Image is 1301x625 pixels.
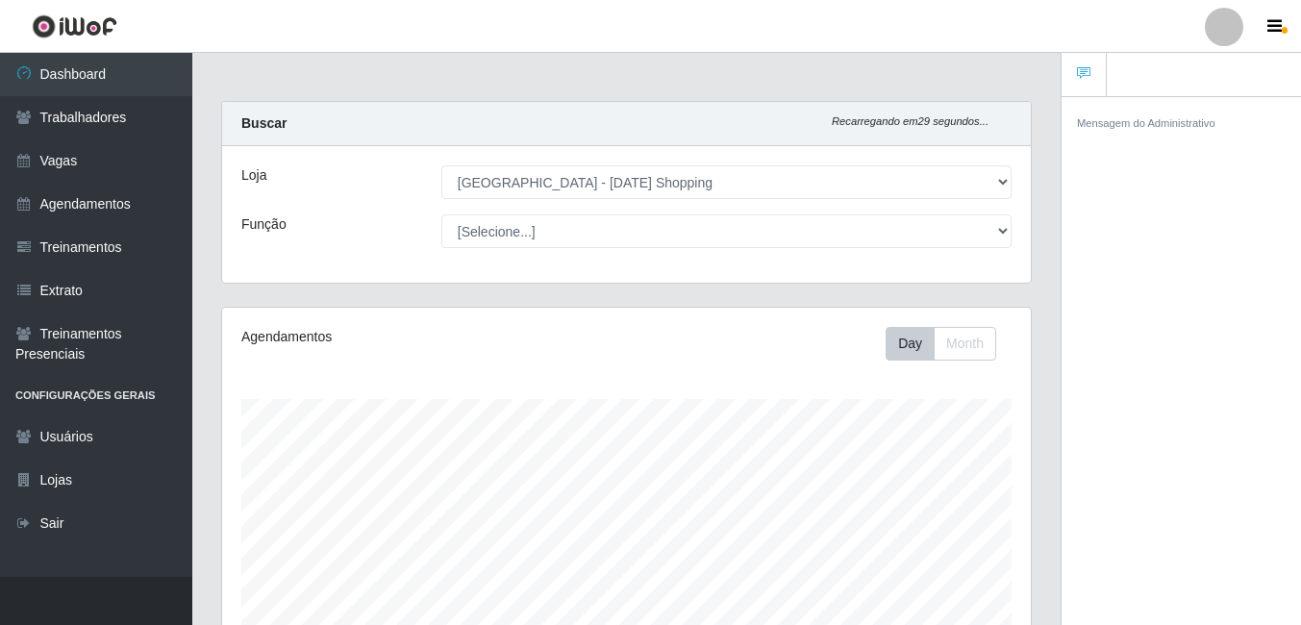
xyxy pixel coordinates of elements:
button: Month [934,327,996,361]
div: Agendamentos [241,327,545,347]
i: Recarregando em 29 segundos... [832,115,988,127]
label: Função [241,214,287,235]
div: Toolbar with button groups [886,327,1012,361]
label: Loja [241,165,266,186]
strong: Buscar [241,115,287,131]
div: First group [886,327,996,361]
small: Mensagem do Administrativo [1077,117,1215,129]
button: Day [886,327,935,361]
img: CoreUI Logo [32,14,117,38]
